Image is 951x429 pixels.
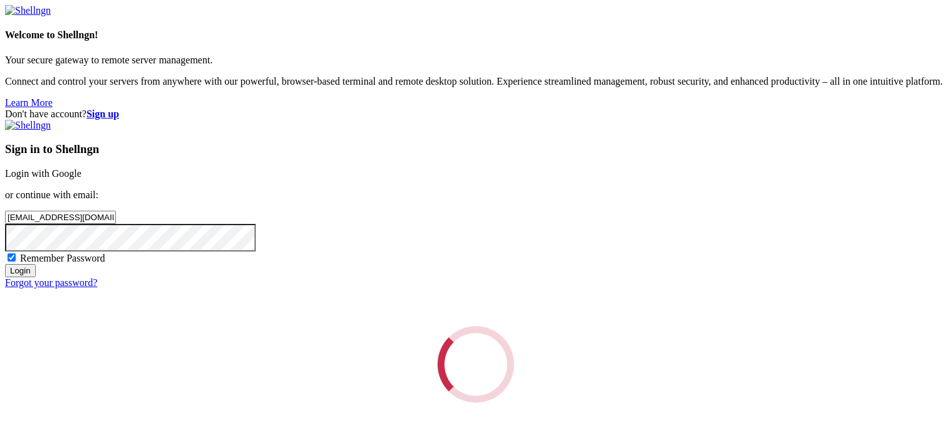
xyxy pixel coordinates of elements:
input: Email address [5,211,116,224]
h4: Welcome to Shellngn! [5,29,946,41]
a: Forgot your password? [5,277,97,288]
input: Login [5,264,36,277]
span: Remember Password [20,253,105,263]
a: Sign up [87,109,119,119]
div: Loading... [434,322,517,406]
img: Shellngn [5,5,51,16]
a: Learn More [5,97,53,108]
p: or continue with email: [5,189,946,201]
a: Login with Google [5,168,81,179]
p: Connect and control your servers from anywhere with our powerful, browser-based terminal and remo... [5,76,946,87]
p: Your secure gateway to remote server management. [5,55,946,66]
img: Shellngn [5,120,51,131]
h3: Sign in to Shellngn [5,142,946,156]
div: Don't have account? [5,109,946,120]
input: Remember Password [8,253,16,262]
